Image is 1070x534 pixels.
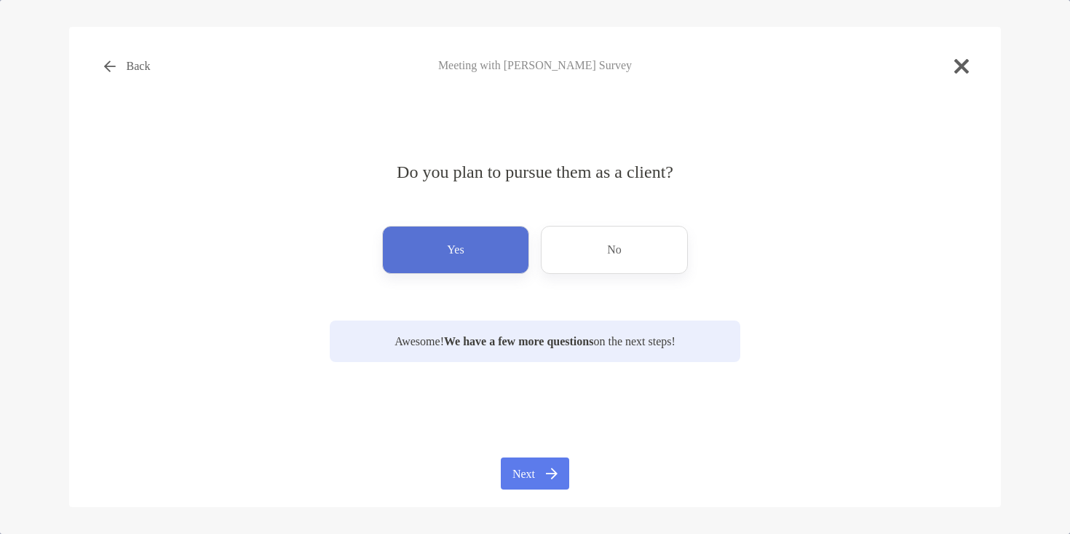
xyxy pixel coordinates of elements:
p: Awesome! on the next steps! [344,332,726,350]
button: Next [501,458,568,490]
button: Back [92,50,162,82]
p: Yes [447,238,464,262]
img: button icon [104,60,116,72]
h4: Do you plan to pursue them as a client? [92,162,978,182]
strong: We have a few more questions [444,335,593,348]
img: button icon [546,468,558,479]
h4: Meeting with [PERSON_NAME] Survey [92,59,978,72]
img: close modal [954,59,969,74]
p: No [607,238,622,262]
